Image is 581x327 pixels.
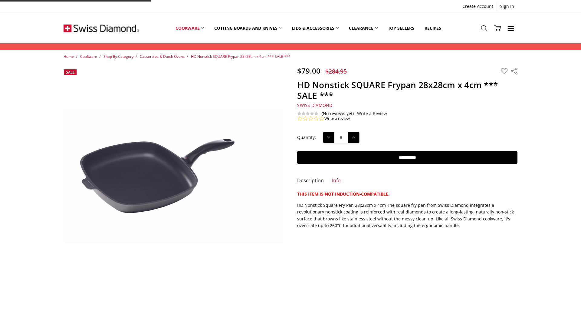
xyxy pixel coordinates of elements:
[344,15,383,41] a: Clearance
[297,202,517,229] p: HD Nonstick Square Fry Pan 28x28cm x 4cm The square fry pan from Swiss Diamond integrates a revol...
[297,191,389,197] strong: THIS ITEM IS NOT INDUCTION-COMPATIBLE.
[64,54,74,59] a: Home
[80,54,97,59] a: Cookware
[297,177,324,184] a: Description
[297,66,320,76] span: $79.00
[419,15,446,41] a: Recipes
[297,134,316,141] label: Quantity:
[459,2,497,11] a: Create Account
[297,102,332,108] span: Swiss Diamond
[332,177,341,184] a: Info
[191,54,290,59] a: HD Nonstick SQUARE Frypan 28x28cm x 4cm *** SALE ***
[497,2,517,11] a: Sign In
[325,67,347,75] span: $284.95
[103,54,133,59] a: Shop By Category
[209,15,287,41] a: Cutting boards and knives
[324,116,350,121] a: Write a review
[140,54,185,59] a: Casseroles & Dutch Ovens
[170,15,209,41] a: Cookware
[287,15,343,41] a: Lids & Accessories
[297,80,517,101] h1: HD Nonstick SQUARE Frypan 28x28cm x 4cm *** SALE ***
[322,111,354,116] span: (No reviews yet)
[64,13,139,43] img: Free Shipping On Every Order
[66,70,75,75] span: Sale
[64,110,284,244] img: HD Nonstick SQUARE Frypan 28x28cm x 4cm *** SALE ***
[357,111,387,116] a: Write a Review
[383,15,419,41] a: Top Sellers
